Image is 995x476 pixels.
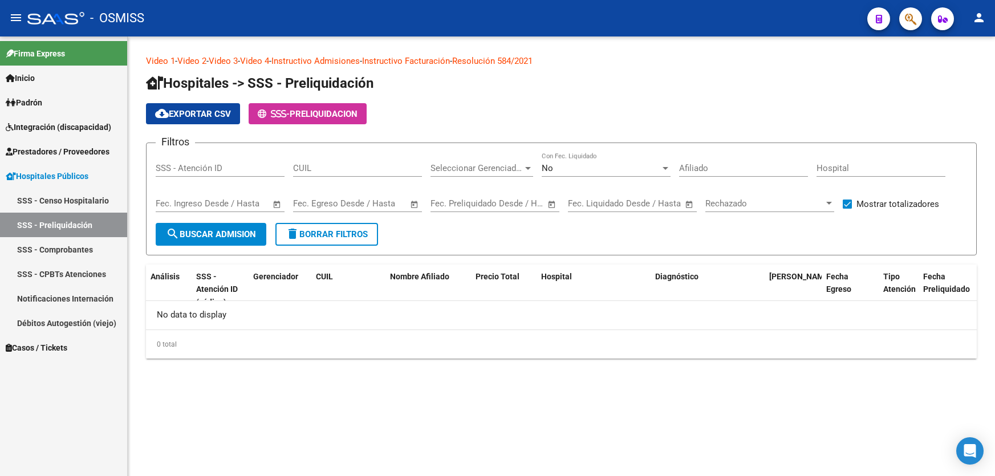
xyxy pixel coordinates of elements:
[146,330,977,359] div: 0 total
[177,56,206,66] a: Video 2
[542,163,553,173] span: No
[765,265,822,315] datatable-header-cell: Fecha Ingreso
[822,265,879,315] datatable-header-cell: Fecha Egreso
[258,109,290,119] span: -
[156,198,202,209] input: Fecha inicio
[476,272,519,281] span: Precio Total
[311,265,385,315] datatable-header-cell: CUIL
[155,109,231,119] span: Exportar CSV
[240,56,269,66] a: Video 4
[972,11,986,25] mat-icon: person
[826,272,851,294] span: Fecha Egreso
[350,198,405,209] input: Fecha fin
[6,145,109,158] span: Prestadores / Proveedores
[271,56,360,66] a: Instructivo Admisiones
[286,229,368,239] span: Borrar Filtros
[568,198,614,209] input: Fecha inicio
[253,272,298,281] span: Gerenciador
[431,198,477,209] input: Fecha inicio
[155,107,169,120] mat-icon: cloud_download
[856,197,939,211] span: Mostrar totalizadores
[146,75,373,91] span: Hospitales -> SSS - Preliquidación
[546,198,559,211] button: Open calendar
[271,198,284,211] button: Open calendar
[166,229,256,239] span: Buscar admision
[624,198,680,209] input: Fecha fin
[6,121,111,133] span: Integración (discapacidad)
[146,103,240,124] button: Exportar CSV
[146,265,192,315] datatable-header-cell: Análisis
[192,265,249,315] datatable-header-cell: SSS - Atención ID (código)
[537,265,651,315] datatable-header-cell: Hospital
[6,170,88,182] span: Hospitales Públicos
[151,272,180,281] span: Análisis
[683,198,696,211] button: Open calendar
[166,227,180,241] mat-icon: search
[655,272,698,281] span: Diagnóstico
[90,6,144,31] span: - OSMISS
[705,198,824,209] span: Rechazado
[146,55,977,67] p: - - - - - -
[956,437,984,465] div: Open Intercom Messenger
[196,272,238,307] span: SSS - Atención ID (código)
[6,96,42,109] span: Padrón
[293,198,339,209] input: Fecha inicio
[487,198,542,209] input: Fecha fin
[212,198,267,209] input: Fecha fin
[316,272,333,281] span: CUIL
[6,47,65,60] span: Firma Express
[385,265,471,315] datatable-header-cell: Nombre Afiliado
[156,134,195,150] h3: Filtros
[541,272,572,281] span: Hospital
[6,341,67,354] span: Casos / Tickets
[249,103,367,124] button: -PRELIQUIDACION
[408,198,421,211] button: Open calendar
[146,301,977,329] div: No data to display
[286,227,299,241] mat-icon: delete
[156,223,266,246] button: Buscar admision
[275,223,378,246] button: Borrar Filtros
[9,11,23,25] mat-icon: menu
[883,272,916,294] span: Tipo Atención
[209,56,238,66] a: Video 3
[923,272,970,294] span: Fecha Preliquidado
[471,265,537,315] datatable-header-cell: Precio Total
[362,56,450,66] a: Instructivo Facturación
[249,265,311,315] datatable-header-cell: Gerenciador
[919,265,976,315] datatable-header-cell: Fecha Preliquidado
[6,72,35,84] span: Inicio
[452,56,533,66] a: Resolución 584/2021
[146,56,175,66] a: Video 1
[290,109,358,119] span: PRELIQUIDACION
[769,272,831,281] span: [PERSON_NAME]
[431,163,523,173] span: Seleccionar Gerenciador
[879,265,919,315] datatable-header-cell: Tipo Atención
[390,272,449,281] span: Nombre Afiliado
[651,265,765,315] datatable-header-cell: Diagnóstico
